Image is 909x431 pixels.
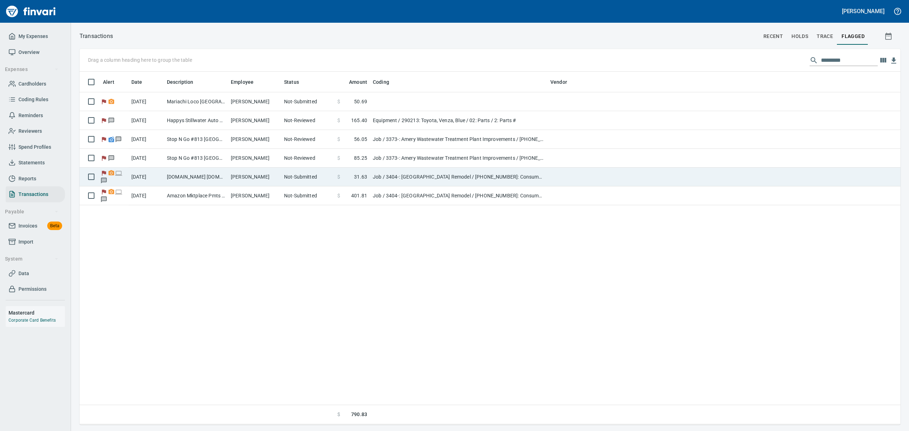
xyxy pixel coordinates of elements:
span: Has messages [115,137,123,141]
a: Reviewers [6,123,65,139]
span: Vendor [550,78,576,86]
span: Reminders [18,111,43,120]
span: flagged [842,32,865,41]
a: Data [6,266,65,282]
span: Vendor [550,78,567,86]
span: Receipt Required [108,190,115,194]
span: Amount [340,78,367,86]
td: Mariachi Loco [GEOGRAPHIC_DATA] [GEOGRAPHIC_DATA] [164,92,228,111]
span: 401.81 [351,192,367,199]
button: [PERSON_NAME] [840,6,886,17]
span: 56.05 [354,136,367,143]
span: recent [763,32,783,41]
span: Online transaction [115,190,123,194]
span: Overview [18,48,39,57]
span: $ [337,98,340,105]
span: Invoices [18,222,37,230]
span: Employee [231,78,263,86]
td: [DATE] [129,186,164,205]
span: Flagged [100,171,108,175]
td: Not-Reviewed [281,111,334,130]
a: Import [6,234,65,250]
span: Receipt Required [108,171,115,175]
span: Has messages [100,197,108,202]
td: Job / 3404-: [GEOGRAPHIC_DATA] Remodel / [PHONE_NUMBER]: Consumable Tools & Accessories - General... [370,186,548,205]
a: Reminders [6,108,65,124]
span: 50.69 [354,98,367,105]
td: Not-Submitted [281,92,334,111]
span: Reviewers [18,127,42,136]
span: Permissions [18,285,47,294]
span: $ [337,136,340,143]
td: Not-Submitted [281,186,334,205]
span: Statements [18,158,45,167]
span: Flagged [100,156,108,160]
span: Beta [47,222,62,230]
span: Date [131,78,152,86]
td: Happys Stillwater Auto Stillwater [GEOGRAPHIC_DATA] [164,111,228,130]
span: Flagged [100,190,108,194]
span: Online transaction [115,171,123,175]
a: Cardholders [6,76,65,92]
span: My Expenses [18,32,48,41]
a: Reports [6,171,65,187]
span: Description [167,78,203,86]
span: Cardholders [18,80,46,88]
span: Status [284,78,299,86]
span: Has messages [108,156,115,160]
a: Spend Profiles [6,139,65,155]
span: $ [337,411,340,418]
a: My Expenses [6,28,65,44]
a: Coding Rules [6,92,65,108]
span: Coding Rules [18,95,48,104]
span: Has messages [100,178,108,183]
span: Coding [373,78,398,86]
span: 31.63 [354,173,367,180]
p: Drag a column heading here to group the table [88,56,192,64]
a: Overview [6,44,65,60]
td: [DATE] [129,149,164,168]
span: trace [817,32,833,41]
td: [PERSON_NAME] [228,111,281,130]
span: Receipt Still Uploading [108,137,115,141]
span: Flagged [100,99,108,104]
td: [PERSON_NAME] [228,168,281,186]
button: Download Table [888,55,899,66]
img: Finvari [4,3,58,20]
a: InvoicesBeta [6,218,65,234]
button: System [2,252,61,266]
span: $ [337,117,340,124]
span: Has messages [108,118,115,122]
td: [PERSON_NAME] [228,186,281,205]
span: 165.40 [351,117,367,124]
td: [DATE] [129,111,164,130]
nav: breadcrumb [80,32,113,40]
span: $ [337,154,340,162]
span: Employee [231,78,254,86]
td: Not-Reviewed [281,130,334,149]
button: Choose columns to display [878,55,888,66]
span: Alert [103,78,124,86]
span: Import [18,238,33,246]
td: [PERSON_NAME] [228,149,281,168]
button: Payable [2,205,61,218]
a: Corporate Card Benefits [9,318,56,323]
span: Expenses [5,65,59,74]
span: Coding [373,78,389,86]
span: Flagged [100,118,108,122]
span: Description [167,78,194,86]
span: Amount [349,78,367,86]
td: [DATE] [129,130,164,149]
td: Not-Submitted [281,168,334,186]
td: Job / 3373-: Amery Wastewater Treatment Plant Improvements / [PHONE_NUMBER]: Fuel for General Con... [370,149,548,168]
td: [PERSON_NAME] [228,130,281,149]
a: Transactions [6,186,65,202]
td: [PERSON_NAME] [228,92,281,111]
a: Statements [6,155,65,171]
span: 85.25 [354,154,367,162]
span: Alert [103,78,114,86]
span: $ [337,192,340,199]
span: 790.83 [351,411,367,418]
td: Amazon Mktplace Pmts [DOMAIN_NAME][URL] WA [164,186,228,205]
